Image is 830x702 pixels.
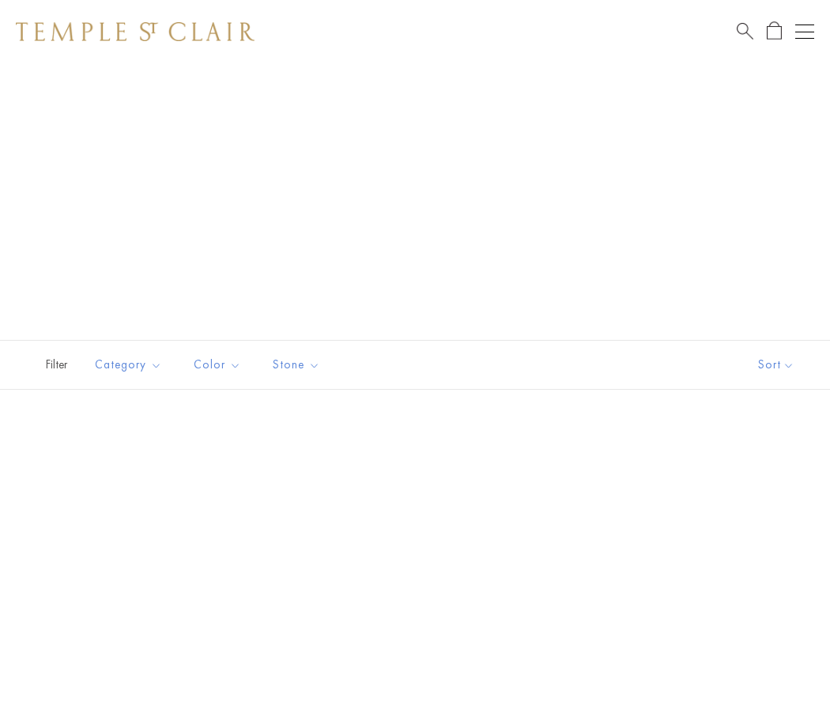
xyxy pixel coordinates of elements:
[767,21,782,41] a: Open Shopping Bag
[795,22,814,41] button: Open navigation
[83,347,174,383] button: Category
[737,21,753,41] a: Search
[722,341,830,389] button: Show sort by
[261,347,332,383] button: Stone
[16,22,255,41] img: Temple St. Clair
[186,355,253,375] span: Color
[265,355,332,375] span: Stone
[87,355,174,375] span: Category
[182,347,253,383] button: Color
